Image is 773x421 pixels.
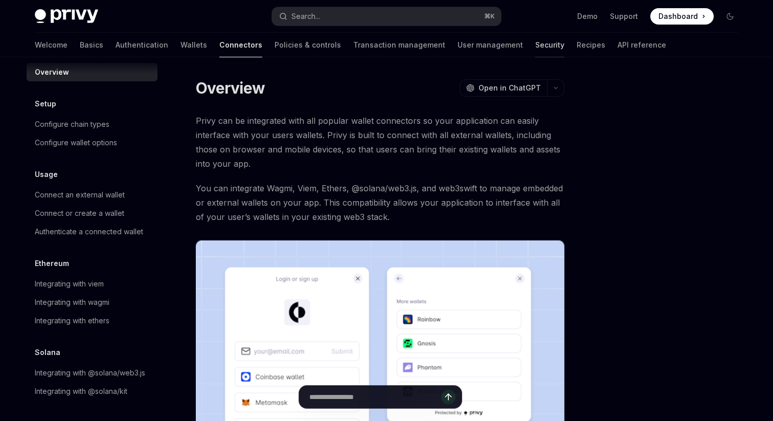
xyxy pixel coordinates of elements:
a: Security [535,33,564,57]
span: Dashboard [658,11,698,21]
div: Integrating with ethers [35,315,109,327]
a: Integrating with ethers [27,312,157,330]
a: Integrating with viem [27,275,157,293]
div: Connect an external wallet [35,189,125,201]
div: Integrating with viem [35,278,104,290]
div: Authenticate a connected wallet [35,226,143,238]
a: Connect an external wallet [27,186,157,204]
img: dark logo [35,9,98,24]
a: Authenticate a connected wallet [27,223,157,241]
h5: Ethereum [35,257,69,270]
span: You can integrate Wagmi, Viem, Ethers, @solana/web3.js, and web3swift to manage embedded or exter... [196,181,564,224]
a: Configure wallet options [27,134,157,152]
a: Dashboard [650,8,714,25]
a: API reference [618,33,666,57]
a: Authentication [116,33,168,57]
a: Basics [80,33,103,57]
a: Welcome [35,33,67,57]
span: Open in ChatGPT [479,83,541,93]
a: Transaction management [353,33,445,57]
a: Configure chain types [27,115,157,134]
a: Support [610,11,638,21]
a: Demo [577,11,598,21]
div: Integrating with @solana/kit [35,385,127,397]
a: Recipes [577,33,605,57]
a: Connect or create a wallet [27,204,157,223]
a: Integrating with @solana/kit [27,382,157,401]
h5: Solana [35,346,60,359]
div: Integrating with wagmi [35,296,109,308]
button: Send message [441,390,456,404]
a: Integrating with wagmi [27,293,157,312]
a: Connectors [219,33,262,57]
button: Open in ChatGPT [460,79,547,97]
input: Ask a question... [309,386,441,408]
div: Connect or create a wallet [35,207,124,219]
h1: Overview [196,79,265,97]
div: Configure chain types [35,118,109,130]
span: ⌘ K [484,12,495,20]
div: Integrating with @solana/web3.js [35,367,145,379]
a: Wallets [180,33,207,57]
a: Integrating with @solana/web3.js [27,364,157,382]
a: User management [458,33,523,57]
h5: Usage [35,168,58,181]
div: Search... [291,10,320,23]
span: Privy can be integrated with all popular wallet connectors so your application can easily interfa... [196,114,564,171]
h5: Setup [35,98,56,110]
button: Search...⌘K [272,7,501,26]
a: Policies & controls [275,33,341,57]
div: Configure wallet options [35,137,117,149]
button: Toggle dark mode [722,8,738,25]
